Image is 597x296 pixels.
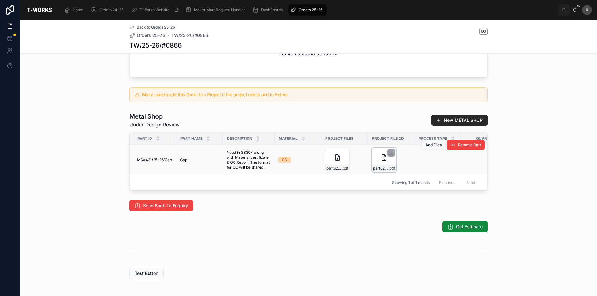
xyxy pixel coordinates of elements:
span: MS#431/25-26/Cap [137,157,172,162]
a: Back to Orders 25-26 [129,25,175,30]
div: SS [282,157,287,163]
span: Description [227,136,252,141]
span: Process Type [419,136,447,141]
a: TW/25-26/#0866 [171,32,208,39]
span: Need in SS304 along with Material certificate & QC Report. The format for QC will be shared. [227,150,271,170]
span: Material [279,136,298,141]
div: scrollable content [59,3,558,17]
h1: Metal Shop [129,112,180,121]
span: Project Files [325,136,354,141]
a: T-Works Website [129,4,182,16]
h5: Make sure to add this Order to a Project if the project exists and is Active [142,93,482,97]
span: Cap [180,157,187,162]
span: Showing 1 of 1 results [392,180,430,185]
span: Part Name [180,136,202,141]
span: Remove Part [458,143,481,148]
img: App logo [25,5,54,15]
span: Back to Orders 25-26 [137,25,175,30]
span: Quantity [476,136,496,141]
a: Orders 25-26 [288,4,327,16]
span: DashBoards [261,7,283,12]
span: Orders 25-26 [137,32,165,39]
button: Remove Part [447,140,485,150]
span: .pdf [388,166,395,171]
span: Send Back To Enquiry [143,203,188,209]
span: Add Files [425,143,442,148]
span: Home [73,7,83,12]
a: DashBoards [251,4,287,16]
span: Test Button [135,270,158,276]
span: Maker Mart Request Handler [194,7,245,12]
span: Orders 25-26 [299,7,322,12]
span: part623453_X-Stand-TURNING [373,166,388,171]
button: Test Button [129,268,164,279]
a: Orders 25-26 [129,32,165,39]
button: New METAL SHOP [431,115,488,126]
span: Orders 24-25 [99,7,123,12]
span: Part ID [137,136,152,141]
a: Maker Mart Request Handler [183,4,249,16]
a: Orders 24-25 [89,4,128,16]
span: part623453_X-Stand-TURNING [326,166,342,171]
button: Get Estimate [442,221,488,232]
button: Send Back To Enquiry [129,200,193,211]
span: K [586,7,588,12]
span: 3 [465,157,504,162]
button: Add Files [421,140,446,150]
span: Under Design Review [129,121,180,128]
span: Get Estimate [456,224,483,230]
h1: TW/25-26/#0866 [129,41,182,50]
a: Home [62,4,88,16]
span: T-Works Website [140,7,169,12]
span: Project File 2D [372,136,404,141]
span: -- [418,157,422,162]
span: .pdf [342,166,348,171]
